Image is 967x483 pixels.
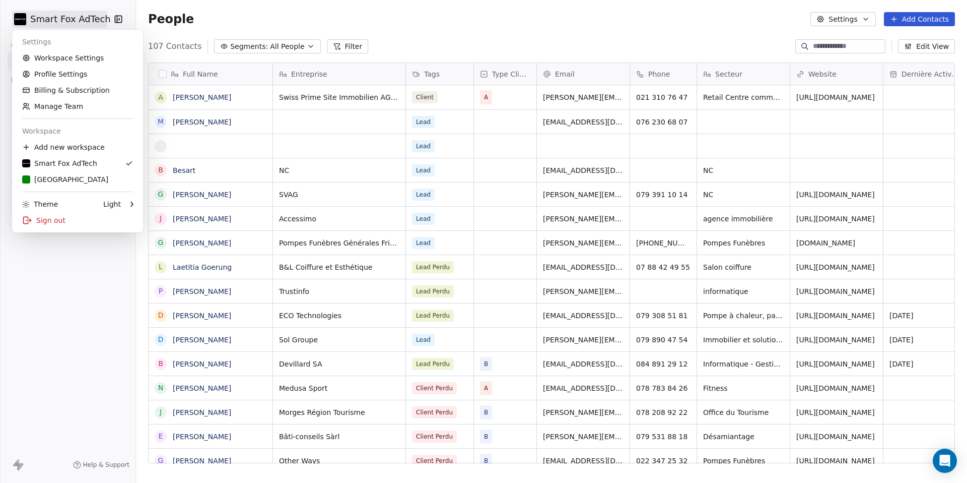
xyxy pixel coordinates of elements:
a: Billing & Subscription [16,82,139,98]
div: Settings [16,34,139,50]
a: Profile Settings [16,66,139,82]
a: Manage Team [16,98,139,114]
a: Workspace Settings [16,50,139,66]
div: Smart Fox AdTech [22,158,97,168]
div: Light [103,199,121,209]
div: Theme [22,199,58,209]
div: Workspace [16,123,139,139]
div: Sign out [16,212,139,228]
div: [GEOGRAPHIC_DATA] [22,174,108,185]
div: Add new workspace [16,139,139,155]
img: Logo%20500x500%20%20px.jpeg [22,159,30,167]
